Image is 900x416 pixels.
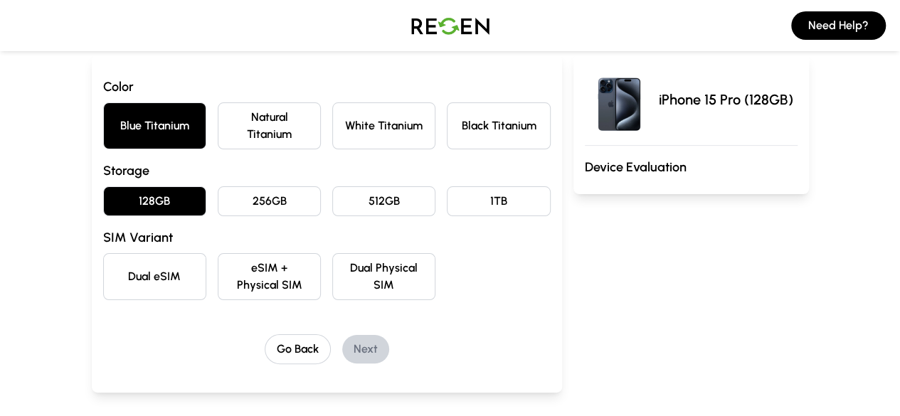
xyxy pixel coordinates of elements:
h3: Device Evaluation [585,157,798,177]
button: Go Back [265,334,331,364]
button: White Titanium [332,102,435,149]
button: Black Titanium [447,102,550,149]
button: Natural Titanium [218,102,321,149]
button: 128GB [103,186,206,216]
img: iPhone 15 Pro [585,65,653,134]
h3: Storage [103,161,551,181]
h3: SIM Variant [103,228,551,247]
button: eSIM + Physical SIM [218,253,321,300]
button: 256GB [218,186,321,216]
button: Dual eSIM [103,253,206,300]
h3: Color [103,77,551,97]
button: 1TB [447,186,550,216]
button: Blue Titanium [103,102,206,149]
button: Next [342,335,389,363]
p: iPhone 15 Pro (128GB) [659,90,793,110]
button: Need Help? [791,11,886,40]
img: Logo [401,6,500,46]
button: Dual Physical SIM [332,253,435,300]
button: 512GB [332,186,435,216]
